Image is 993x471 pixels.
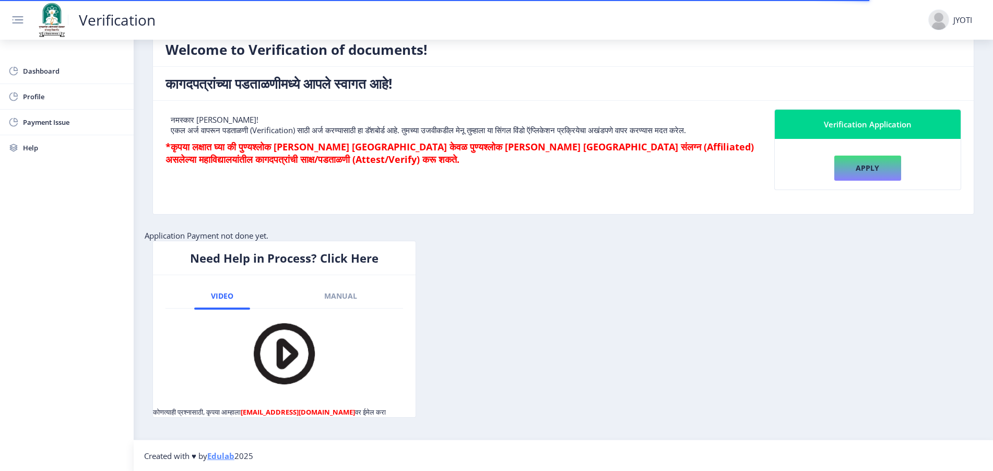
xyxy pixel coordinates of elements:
[247,317,321,390] img: PLAY.png
[787,118,949,131] div: Verification Application
[207,451,234,461] a: Edulab
[194,284,250,309] a: Video
[23,142,125,154] span: Help
[165,41,961,58] h4: Welcome to Verification of documents!
[834,155,902,181] button: Apply
[165,75,961,92] h4: कागदपत्रांच्या पडताळणीमध्ये आपले स्वागत आहे!
[153,407,416,417] span: कोणत्याही प्रश्नासाठी, कृपया आम्हाला वर ईमेल करा
[241,407,355,417] span: [EMAIL_ADDRESS][DOMAIN_NAME]
[23,65,125,77] span: Dashboard
[324,292,357,300] span: Manual
[144,451,253,461] span: Created with ♥ by 2025
[165,250,403,266] h5: Need Help in Process? Click Here
[145,230,268,241] span: Application Payment not done yet.
[36,2,68,38] img: solapur_logo.png
[165,140,759,166] h6: *कृपया लक्षात घ्या की पुण्यश्लोक [PERSON_NAME] [GEOGRAPHIC_DATA] केवळ पुण्यश्लोक [PERSON_NAME] [G...
[68,15,166,25] a: Verification
[211,292,233,300] span: Video
[953,15,972,25] div: JYOTI
[23,116,125,128] span: Payment Issue
[171,114,753,135] p: नमस्कार [PERSON_NAME]! एकल अर्ज वापरून पडताळणी (Verification) साठी अर्ज करण्यासाठी हा डॅशबोर्ड आह...
[23,90,125,103] span: Profile
[308,284,374,309] a: Manual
